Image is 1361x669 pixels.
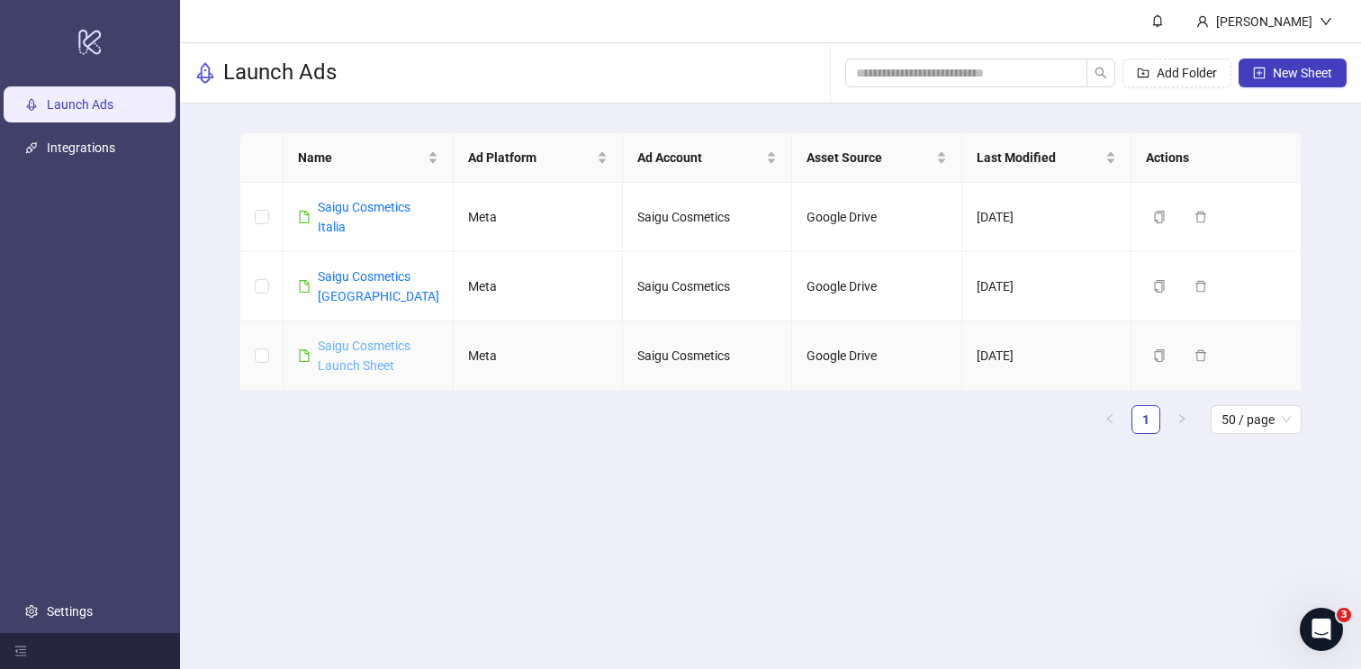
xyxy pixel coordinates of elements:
span: delete [1194,349,1207,362]
span: file [298,280,311,293]
th: Actions [1131,133,1301,183]
span: menu-fold [14,645,27,657]
iframe: Intercom live chat [1300,608,1343,651]
span: Add Folder [1157,66,1217,80]
span: right [1176,413,1187,424]
a: Launch Ads [47,97,113,112]
span: copy [1153,280,1166,293]
th: Name [284,133,453,183]
span: Last Modified [977,148,1102,167]
li: Previous Page [1095,405,1124,434]
span: folder-add [1137,67,1149,79]
span: Name [298,148,423,167]
span: file [298,349,311,362]
button: right [1167,405,1196,434]
div: [PERSON_NAME] [1209,12,1320,32]
div: Page Size [1211,405,1302,434]
td: Meta [454,321,623,391]
td: [DATE] [962,321,1131,391]
a: 1 [1132,406,1159,433]
span: down [1320,15,1332,28]
a: Saigu Cosmetics Italia [318,200,410,234]
td: Meta [454,183,623,252]
span: user [1196,15,1209,28]
button: New Sheet [1239,59,1347,87]
span: Ad Platform [468,148,593,167]
h3: Launch Ads [223,59,337,87]
th: Ad Account [623,133,792,183]
td: Google Drive [792,252,961,321]
th: Asset Source [792,133,961,183]
span: Asset Source [807,148,932,167]
span: copy [1153,211,1166,223]
th: Ad Platform [454,133,623,183]
button: left [1095,405,1124,434]
span: left [1104,413,1115,424]
a: Settings [47,604,93,619]
td: [DATE] [962,252,1131,321]
span: bell [1151,14,1164,27]
span: 3 [1337,608,1351,622]
td: Google Drive [792,321,961,391]
td: Saigu Cosmetics [623,252,792,321]
th: Last Modified [962,133,1131,183]
td: Saigu Cosmetics [623,183,792,252]
a: Saigu Cosmetics [GEOGRAPHIC_DATA] [318,269,439,303]
span: 50 / page [1221,406,1291,433]
span: rocket [194,62,216,84]
a: Saigu Cosmetics Launch Sheet [318,339,410,373]
li: Next Page [1167,405,1196,434]
span: New Sheet [1273,66,1332,80]
span: search [1095,67,1107,79]
span: file [298,211,311,223]
button: Add Folder [1122,59,1231,87]
td: Google Drive [792,183,961,252]
span: delete [1194,280,1207,293]
td: Saigu Cosmetics [623,321,792,391]
span: Ad Account [637,148,762,167]
td: [DATE] [962,183,1131,252]
td: Meta [454,252,623,321]
span: plus-square [1253,67,1266,79]
span: delete [1194,211,1207,223]
span: copy [1153,349,1166,362]
li: 1 [1131,405,1160,434]
a: Integrations [47,140,115,155]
